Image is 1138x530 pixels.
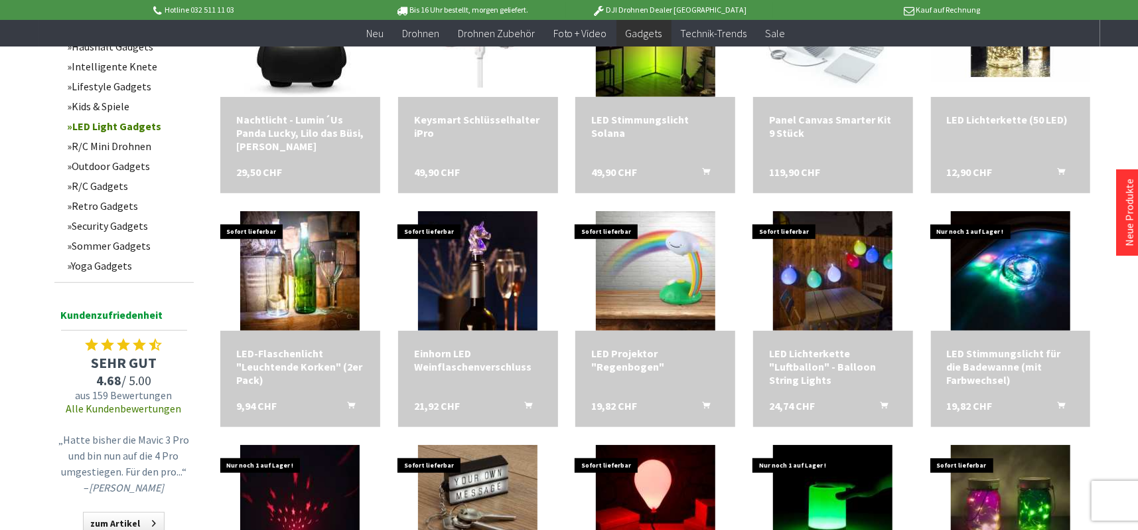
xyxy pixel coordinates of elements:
div: LED Lichterkette "Luftballon" - Balloon String Lights [769,347,897,387]
a: Einhorn LED Weinflaschenverschluss 21,92 CHF In den Warenkorb [414,347,542,373]
a: Technik-Trends [672,20,756,47]
div: Keysmart Schlüsselhalter iPro [414,113,542,139]
p: Kauf auf Rechnung [773,2,980,18]
span: Technik-Trends [681,27,747,40]
span: Neu [366,27,384,40]
a: Drohnen Zubehör [449,20,544,47]
button: In den Warenkorb [686,399,718,416]
img: LED-Flaschenlicht "Leuchtende Korken" (2er Pack) [240,211,360,331]
button: In den Warenkorb [331,399,363,416]
span: 29,50 CHF [236,165,282,179]
img: LED Lichterkette "Luftballon" - Balloon String Lights [773,211,892,331]
div: LED Lichterkette (50 LED) [947,113,1075,126]
span: Sale [766,27,786,40]
a: Sale [756,20,795,47]
div: LED Projektor "Regenbogen" [591,347,719,373]
a: Gadgets [616,20,672,47]
a: R/C Mini Drohnen [61,136,194,156]
span: Foto + Video [553,27,607,40]
a: Outdoor Gadgets [61,156,194,176]
a: LED Stimmungslicht Solana 49,90 CHF In den Warenkorb [591,113,719,139]
a: Neu [357,20,393,47]
button: In den Warenkorb [1041,165,1073,183]
p: Bis 16 Uhr bestellt, morgen geliefert. [358,2,565,18]
span: 49,90 CHF [414,165,460,179]
button: In den Warenkorb [864,399,896,416]
span: 4.68 [96,372,121,389]
div: LED Stimmungslicht Solana [591,113,719,139]
div: LED Stimmungslicht für die Badewanne (mit Farbwechsel) [947,347,1075,387]
a: LED Stimmungslicht für die Badewanne (mit Farbwechsel) 19,82 CHF In den Warenkorb [947,347,1075,387]
a: Foto + Video [544,20,616,47]
a: R/C Gadgets [61,176,194,196]
em: [PERSON_NAME] [89,481,164,494]
span: / 5.00 [54,372,194,389]
span: 24,74 CHF [769,399,815,412]
a: Lifestyle Gadgets [61,76,194,96]
a: Kids & Spiele [61,96,194,116]
button: In den Warenkorb [1041,399,1073,416]
button: In den Warenkorb [686,165,718,183]
span: Drohnen [402,27,439,40]
a: Neue Produkte [1123,179,1136,246]
a: LED Light Gadgets [61,116,194,136]
a: Nachtlicht - Lumin´Us Panda Lucky, Lilo das Büsi, [PERSON_NAME] 29,50 CHF [236,113,364,153]
a: Sommer Gadgets [61,236,194,256]
span: 9,94 CHF [236,399,277,412]
img: LED Stimmungslicht für die Badewanne (mit Farbwechsel) [951,211,1070,331]
a: LED Projektor "Regenbogen" 19,82 CHF In den Warenkorb [591,347,719,373]
a: Yoga Gadgets [61,256,194,276]
span: 119,90 CHF [769,165,820,179]
p: Hotline 032 511 11 03 [151,2,358,18]
a: Keysmart Schlüsselhalter iPro 49,90 CHF [414,113,542,139]
div: Nachtlicht - Lumin´Us Panda Lucky, Lilo das Büsi, [PERSON_NAME] [236,113,364,153]
a: Panel Canvas Smarter Kit 9 Stück 119,90 CHF [769,113,897,139]
a: Drohnen [393,20,449,47]
a: Security Gadgets [61,216,194,236]
p: DJI Drohnen Dealer [GEOGRAPHIC_DATA] [566,2,773,18]
span: Gadgets [626,27,662,40]
div: Panel Canvas Smarter Kit 9 Stück [769,113,897,139]
div: Einhorn LED Weinflaschenverschluss [414,347,542,373]
a: Retro Gadgets [61,196,194,216]
div: LED-Flaschenlicht "Leuchtende Korken" (2er Pack) [236,347,364,387]
img: Einhorn LED Weinflaschenverschluss [418,211,537,331]
a: LED-Flaschenlicht "Leuchtende Korken" (2er Pack) 9,94 CHF In den Warenkorb [236,347,364,387]
span: 19,82 CHF [591,399,637,412]
span: 21,92 CHF [414,399,460,412]
a: Alle Kundenbewertungen [66,402,182,415]
span: Kundenzufriedenheit [61,306,187,331]
a: LED Lichterkette (50 LED) 12,90 CHF In den Warenkorb [947,113,1075,126]
p: „Hatte bisher die Mavic 3 Pro und bin nun auf die 4 Pro umgestiegen. Für den pro...“ – [58,432,190,495]
button: In den Warenkorb [509,399,541,416]
span: 49,90 CHF [591,165,637,179]
span: 19,82 CHF [947,399,993,412]
a: LED Lichterkette "Luftballon" - Balloon String Lights 24,74 CHF In den Warenkorb [769,347,897,387]
a: Intelligente Knete [61,56,194,76]
span: SEHR GUT [54,353,194,372]
span: Drohnen Zubehör [458,27,535,40]
span: 12,90 CHF [947,165,993,179]
img: LED Projektor "Regenbogen" [596,211,715,331]
span: aus 159 Bewertungen [54,389,194,402]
